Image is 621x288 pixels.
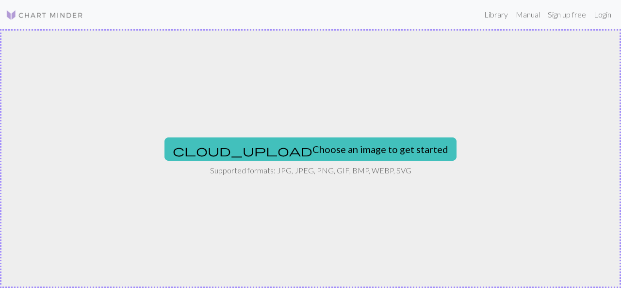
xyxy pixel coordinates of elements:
[6,9,83,21] img: Logo
[544,5,590,24] a: Sign up free
[164,137,457,161] button: Choose an image to get started
[590,5,615,24] a: Login
[210,165,411,176] p: Supported formats: JPG, JPEG, PNG, GIF, BMP, WEBP, SVG
[480,5,512,24] a: Library
[512,5,544,24] a: Manual
[173,144,312,157] span: cloud_upload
